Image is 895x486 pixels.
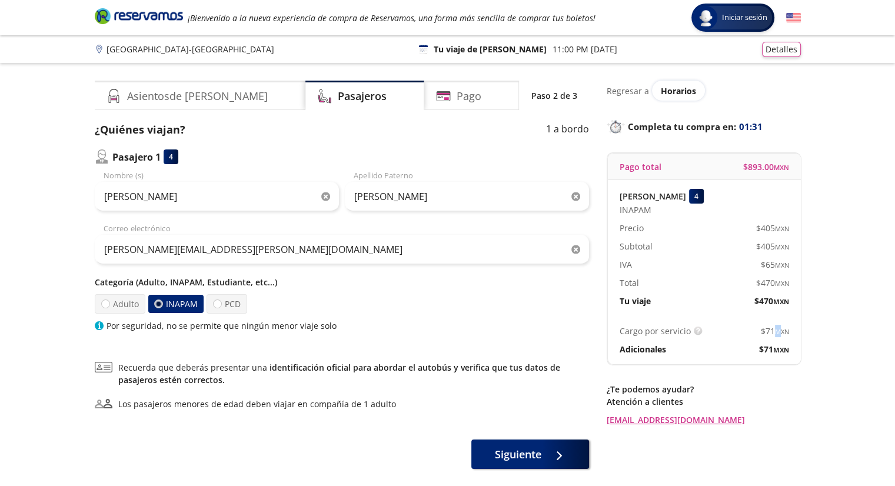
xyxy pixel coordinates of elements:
p: Por seguridad, no se permite que ningún menor viaje solo [107,319,337,332]
em: ¡Bienvenido a la nueva experiencia de compra de Reservamos, una forma más sencilla de comprar tus... [188,12,595,24]
p: [GEOGRAPHIC_DATA] - [GEOGRAPHIC_DATA] [107,43,274,55]
input: Nombre (s) [95,182,339,211]
small: MXN [775,261,789,269]
input: Correo electrónico [95,235,589,264]
input: Apellido Paterno [345,182,589,211]
h4: Asientos de [PERSON_NAME] [127,88,268,104]
span: Horarios [661,85,696,96]
p: IVA [620,258,632,271]
span: Siguiente [495,447,541,462]
span: $ 470 [756,277,789,289]
label: INAPAM [148,295,203,313]
label: Adulto [95,294,145,314]
p: ¿Te podemos ayudar? [607,383,801,395]
p: Pasajero 1 [112,150,161,164]
small: MXN [773,345,789,354]
p: 1 a bordo [546,122,589,138]
small: MXN [775,279,789,288]
button: English [786,11,801,25]
h4: Pasajeros [338,88,387,104]
a: [EMAIL_ADDRESS][DOMAIN_NAME] [607,414,801,426]
p: Regresar a [607,85,649,97]
p: Categoría (Adulto, INAPAM, Estudiante, etc...) [95,276,589,288]
span: $ 405 [756,240,789,252]
small: MXN [775,327,789,336]
span: $ 71 [761,325,789,337]
span: 01:31 [739,120,763,134]
span: $ 65 [761,258,789,271]
small: MXN [775,224,789,233]
i: Brand Logo [95,7,183,25]
button: Siguiente [471,440,589,469]
small: MXN [773,297,789,306]
p: ¿Quiénes viajan? [95,122,185,138]
button: Detalles [762,42,801,57]
p: Cargo por servicio [620,325,691,337]
p: Tu viaje [620,295,651,307]
p: Completa tu compra en : [607,118,801,135]
p: 11:00 PM [DATE] [553,43,617,55]
a: identificación oficial para abordar el autobús y verifica que tus datos de pasajeros estén correc... [118,362,560,385]
span: $ 893.00 [743,161,789,173]
p: Total [620,277,639,289]
p: Pago total [620,161,661,173]
p: Subtotal [620,240,653,252]
div: 4 [164,149,178,164]
div: 4 [689,189,704,204]
a: Brand Logo [95,7,183,28]
p: Paso 2 de 3 [531,89,577,102]
label: PCD [207,294,247,314]
span: Recuerda que deberás presentar una [118,361,589,386]
span: $ 405 [756,222,789,234]
span: $ 71 [759,343,789,355]
h4: Pago [457,88,481,104]
p: Tu viaje de [PERSON_NAME] [434,43,547,55]
span: INAPAM [620,204,651,216]
p: [PERSON_NAME] [620,190,686,202]
span: Iniciar sesión [717,12,772,24]
p: Adicionales [620,343,666,355]
small: MXN [775,242,789,251]
div: Los pasajeros menores de edad deben viajar en compañía de 1 adulto [118,398,396,410]
span: $ 470 [754,295,789,307]
div: Regresar a ver horarios [607,81,801,101]
p: Precio [620,222,644,234]
p: Atención a clientes [607,395,801,408]
small: MXN [774,163,789,172]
